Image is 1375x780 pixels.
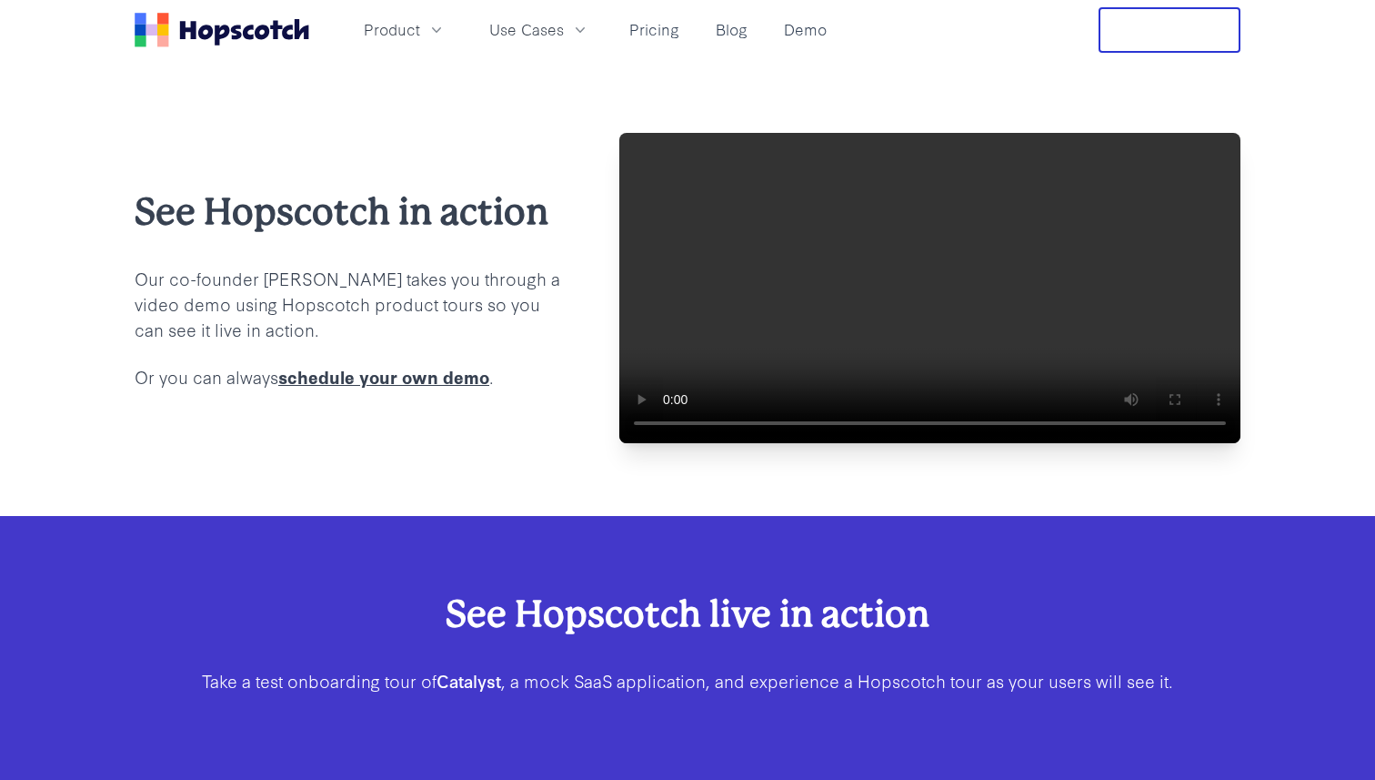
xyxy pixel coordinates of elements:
[437,668,501,693] b: Catalyst
[364,18,420,41] span: Product
[135,266,561,342] p: Our co-founder [PERSON_NAME] takes you through a video demo using Hopscotch product tours so you ...
[489,18,564,41] span: Use Cases
[278,364,489,389] a: schedule your own demo
[353,15,457,45] button: Product
[478,15,600,45] button: Use Cases
[1099,7,1240,53] button: Free Trial
[708,15,755,45] a: Blog
[777,15,834,45] a: Demo
[135,13,309,47] a: Home
[193,668,1182,694] p: Take a test onboarding tour of , a mock SaaS application, and experience a Hopscotch tour as your...
[193,589,1182,639] h2: See Hopscotch live in action
[135,187,561,237] h2: See Hopscotch in action
[135,364,561,390] p: Or you can always .
[622,15,687,45] a: Pricing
